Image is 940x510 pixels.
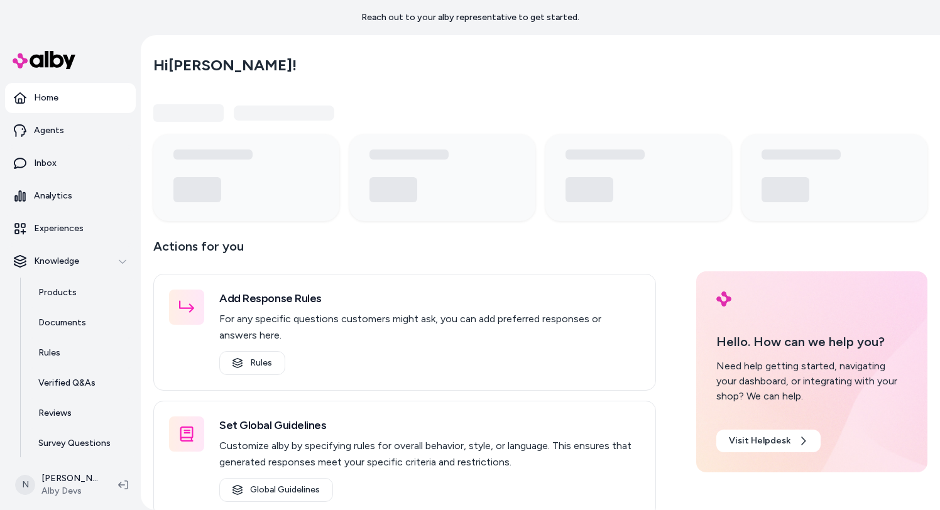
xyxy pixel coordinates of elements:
p: Analytics [34,190,72,202]
a: Rules [26,338,136,368]
button: Knowledge [5,246,136,276]
a: Inbox [5,148,136,178]
a: Survey Questions [26,428,136,458]
p: Reach out to your alby representative to get started. [361,11,579,24]
p: Hello. How can we help you? [716,332,907,351]
a: Products [26,278,136,308]
p: Verified Q&As [38,377,96,389]
p: Knowledge [34,255,79,268]
a: Rules [219,351,285,375]
a: Agents [5,116,136,146]
img: alby Logo [716,291,731,307]
a: Home [5,83,136,113]
p: Inbox [34,157,57,170]
img: alby Logo [13,51,75,69]
span: Alby Devs [41,485,98,497]
a: Verified Q&As [26,368,136,398]
p: Reviews [38,407,72,420]
p: Documents [38,317,86,329]
h3: Set Global Guidelines [219,416,640,434]
p: Actions for you [153,236,656,266]
p: Products [38,286,77,299]
h2: Hi [PERSON_NAME] ! [153,56,297,75]
p: Experiences [34,222,84,235]
a: Visit Helpdesk [716,430,821,452]
p: Survey Questions [38,437,111,450]
a: Global Guidelines [219,478,333,502]
a: Reviews [26,398,136,428]
h3: Add Response Rules [219,290,640,307]
a: Analytics [5,181,136,211]
p: Customize alby by specifying rules for overall behavior, style, or language. This ensures that ge... [219,438,640,470]
span: N [15,475,35,495]
div: Need help getting started, navigating your dashboard, or integrating with your shop? We can help. [716,359,907,404]
p: Agents [34,124,64,137]
button: N[PERSON_NAME]Alby Devs [8,465,108,505]
p: [PERSON_NAME] [41,472,98,485]
p: For any specific questions customers might ask, you can add preferred responses or answers here. [219,311,640,344]
p: Rules [38,347,60,359]
a: Documents [26,308,136,338]
a: Experiences [5,214,136,244]
p: Home [34,92,58,104]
